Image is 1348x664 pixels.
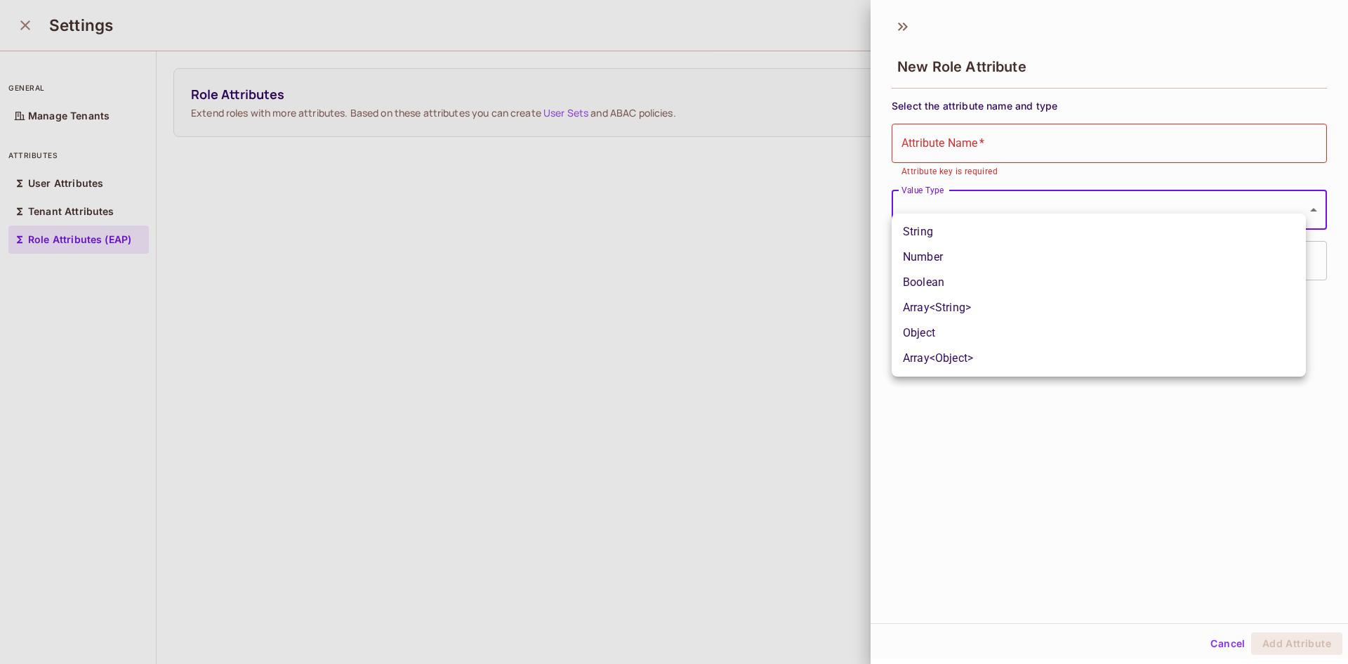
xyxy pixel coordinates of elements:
[892,346,1306,371] li: Array<Object>
[892,295,1306,320] li: Array<String>
[892,219,1306,245] li: String
[892,245,1306,270] li: Number
[892,320,1306,346] li: Object
[892,270,1306,295] li: Boolean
